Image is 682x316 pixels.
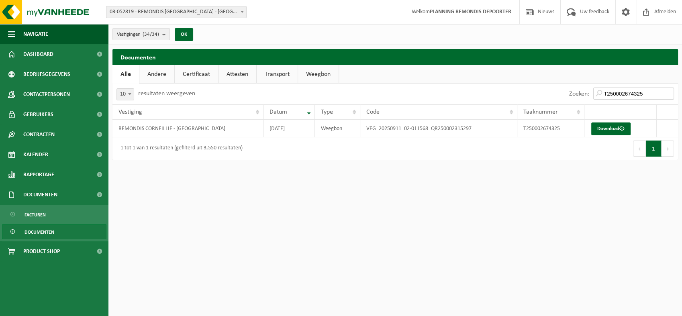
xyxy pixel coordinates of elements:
span: Vestigingen [117,29,159,41]
a: Transport [257,65,298,84]
span: Contactpersonen [23,84,70,104]
div: 1 tot 1 van 1 resultaten (gefilterd uit 3,550 resultaten) [116,141,243,156]
a: Andere [139,65,174,84]
span: Facturen [25,207,46,222]
count: (34/34) [143,32,159,37]
button: Next [662,141,674,157]
span: 10 [117,89,134,100]
span: Code [366,109,380,115]
a: Download [591,122,631,135]
label: resultaten weergeven [138,90,195,97]
button: Vestigingen(34/34) [112,28,170,40]
button: Previous [633,141,646,157]
label: Zoeken: [569,91,589,97]
a: Facturen [2,207,106,222]
span: Kalender [23,145,48,165]
td: VEG_20250911_02-011568_QR250002315297 [360,120,517,137]
a: Attesten [218,65,256,84]
span: Rapportage [23,165,54,185]
a: Alle [112,65,139,84]
span: Contracten [23,124,55,145]
a: Certificaat [175,65,218,84]
td: [DATE] [263,120,314,137]
span: Datum [270,109,287,115]
span: Taaknummer [523,109,558,115]
td: T250002674325 [517,120,584,137]
button: OK [175,28,193,41]
td: REMONDIS CORNEILLIE - [GEOGRAPHIC_DATA] [112,120,263,137]
span: Documenten [23,185,57,205]
span: Gebruikers [23,104,53,124]
span: Product Shop [23,241,60,261]
strong: PLANNING REMONDIS DEPOORTER [430,9,511,15]
span: Navigatie [23,24,48,44]
span: Type [321,109,333,115]
a: Documenten [2,224,106,239]
h2: Documenten [112,49,678,65]
span: Dashboard [23,44,53,64]
span: Vestiging [118,109,142,115]
a: Weegbon [298,65,339,84]
span: 03-052819 - REMONDIS WEST-VLAANDEREN - OOSTENDE [106,6,247,18]
td: Weegbon [315,120,360,137]
span: 10 [116,88,134,100]
span: Bedrijfsgegevens [23,64,70,84]
span: Documenten [25,224,54,240]
button: 1 [646,141,662,157]
span: 03-052819 - REMONDIS WEST-VLAANDEREN - OOSTENDE [106,6,246,18]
